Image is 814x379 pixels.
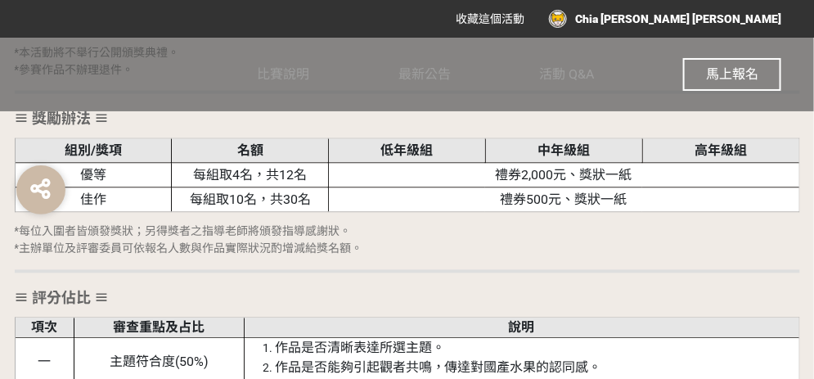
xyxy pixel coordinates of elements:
[113,320,205,336] strong: 審查重點及占比
[398,66,451,82] span: 最新公告
[190,192,311,208] span: 每組取10名，共30名
[31,320,57,336] strong: 項次
[110,354,209,370] span: 主題符合度(50%)
[275,341,445,356] span: 作品是否清晰表達所選主題。
[258,38,310,111] a: 比賽說明
[537,143,590,159] strong: 中年級組
[496,168,632,183] span: 禮券2,000元、獎狀一紙
[706,66,758,82] span: 馬上報名
[15,225,352,238] span: *每位入圍者皆頒發獎狀；另得獎者之指導老師將頒發指導感謝狀。
[683,58,781,91] button: 馬上報名
[38,354,51,370] span: 一
[540,66,595,82] span: 活動 Q&A
[15,242,363,255] span: *主辦單位及評審委員可依報名人數與作品實際狀況酌增減給獎名額。
[275,360,602,376] span: 作品是否能夠引起觀者共鳴，傳達對國產水果的認同感。
[540,38,595,111] a: 活動 Q&A
[380,143,433,159] strong: 低年級組
[456,12,524,25] span: 收藏這個活動
[80,192,106,208] span: 佳作
[80,168,106,183] span: 優等
[695,143,747,159] strong: 高年級組
[237,143,263,159] strong: 名額
[501,192,627,208] span: 禮券500元、獎狀一紙
[15,111,110,128] strong: ≡ 獎勵辦法 ≡
[398,38,451,111] a: 最新公告
[193,168,307,183] span: 每組取4名，共12名
[15,290,110,307] strong: ≡ 評分佔比 ≡
[258,66,310,82] span: 比賽說明
[65,143,122,159] strong: 組別/獎項
[509,320,535,336] strong: 說明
